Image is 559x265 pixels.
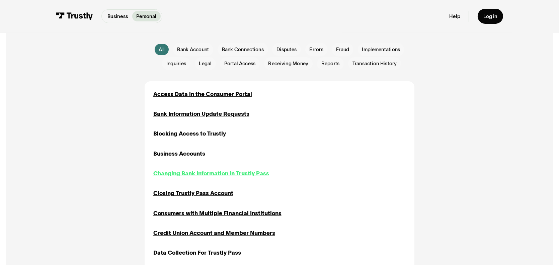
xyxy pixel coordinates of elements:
a: Changing Bank Information in Trustly Pass [153,169,269,178]
span: Errors [309,46,323,53]
p: Business [107,13,128,20]
a: Log in [478,9,503,24]
a: Personal [132,11,161,21]
span: Implementations [362,46,400,53]
a: Credit Union Account and Member Numbers [153,229,275,237]
span: Bank Connections [222,46,264,53]
span: Reports [321,60,340,67]
form: Email Form [145,43,414,70]
a: Help [449,13,460,19]
div: Log in [483,13,497,19]
span: Bank Account [177,46,209,53]
div: All [159,46,164,53]
span: Transaction History [352,60,397,67]
a: Access Data in the Consumer Portal [153,90,252,98]
a: Consumers with Multiple Financial Institutions [153,209,282,217]
p: Personal [136,13,156,20]
a: Bank Information Update Requests [153,110,249,118]
span: Legal [199,60,211,67]
a: Blocking Access to Trustly [153,129,226,138]
span: Disputes [276,46,297,53]
a: Data Collection For Trustly Pass [153,249,241,257]
a: Business [103,11,132,21]
span: Portal Access [224,60,255,67]
img: Trustly Logo [56,12,93,20]
a: Closing Trustly Pass Account [153,189,233,197]
a: Business Accounts [153,150,205,158]
span: Inquiries [166,60,186,67]
span: Fraud [336,46,349,53]
a: All [155,44,169,55]
span: Receiving Money [268,60,309,67]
